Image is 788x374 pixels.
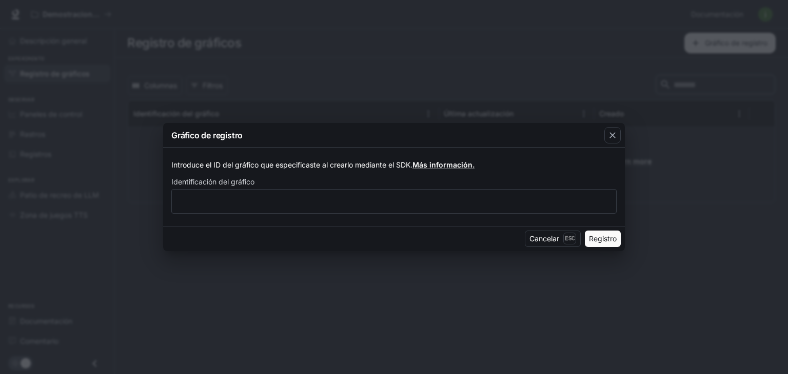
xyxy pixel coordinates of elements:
[525,231,581,247] button: CancelarEsc
[529,234,559,243] font: Cancelar
[171,130,243,140] font: Gráfico de registro
[171,160,412,169] font: Introduce el ID del gráfico que especificaste al crearlo mediante el SDK.
[589,234,617,243] font: Registro
[585,231,621,247] button: Registro
[171,177,254,186] font: Identificación del gráfico
[412,160,475,169] a: Más información.
[565,235,575,242] font: Esc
